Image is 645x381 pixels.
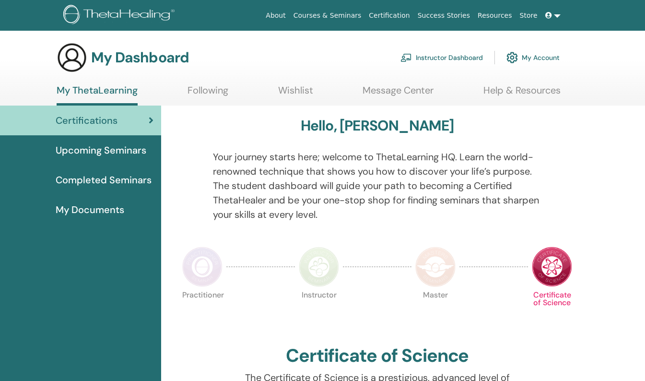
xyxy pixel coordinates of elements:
a: Success Stories [414,7,474,24]
img: logo.png [63,5,178,26]
a: Wishlist [278,84,313,103]
p: Instructor [299,291,339,332]
span: Certifications [56,113,117,128]
span: Upcoming Seminars [56,143,146,157]
p: Master [415,291,456,332]
span: Completed Seminars [56,173,152,187]
a: Following [188,84,228,103]
a: Message Center [363,84,434,103]
h2: Certificate of Science [286,345,469,367]
p: Certificate of Science [532,291,572,332]
img: cog.svg [506,49,518,66]
img: Instructor [299,247,339,287]
a: Store [516,7,541,24]
h3: My Dashboard [91,49,189,66]
img: chalkboard-teacher.svg [400,53,412,62]
span: My Documents [56,202,124,217]
img: Certificate of Science [532,247,572,287]
img: Master [415,247,456,287]
a: My ThetaLearning [57,84,138,106]
a: My Account [506,47,560,68]
a: Instructor Dashboard [400,47,483,68]
p: Your journey starts here; welcome to ThetaLearning HQ. Learn the world-renowned technique that sh... [213,150,542,222]
a: Courses & Seminars [290,7,365,24]
a: Help & Resources [483,84,561,103]
h3: Hello, [PERSON_NAME] [301,117,454,134]
img: generic-user-icon.jpg [57,42,87,73]
a: Resources [474,7,516,24]
a: Certification [365,7,413,24]
p: Practitioner [182,291,223,332]
a: About [262,7,289,24]
img: Practitioner [182,247,223,287]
